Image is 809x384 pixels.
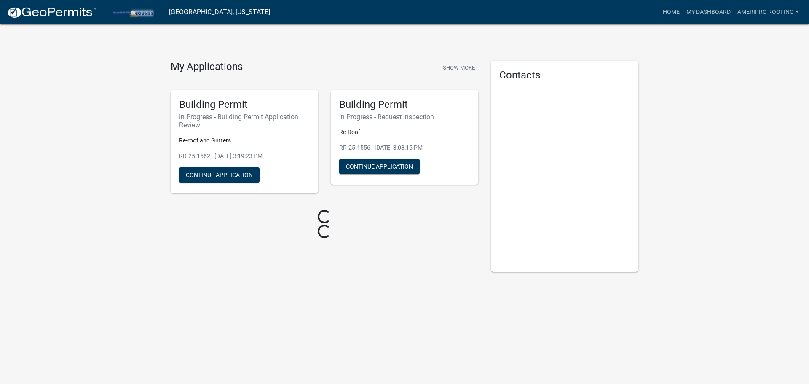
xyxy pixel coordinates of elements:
h6: In Progress - Building Permit Application Review [179,113,310,129]
h5: Building Permit [179,99,310,111]
button: Continue Application [179,167,260,183]
h5: Building Permit [339,99,470,111]
p: Re-roof and Gutters [179,136,310,145]
h4: My Applications [171,61,243,73]
p: Re-Roof [339,128,470,137]
a: My Dashboard [683,4,734,20]
button: Continue Application [339,159,420,174]
img: Porter County, Indiana [104,6,162,18]
button: Show More [439,61,478,75]
p: RR-25-1562 - [DATE] 3:19:23 PM [179,152,310,161]
h5: Contacts [499,69,630,81]
a: Home [659,4,683,20]
h6: In Progress - Request Inspection [339,113,470,121]
a: Ameripro Roofing [734,4,802,20]
a: [GEOGRAPHIC_DATA], [US_STATE] [169,5,270,19]
p: RR-25-1556 - [DATE] 3:08:15 PM [339,143,470,152]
